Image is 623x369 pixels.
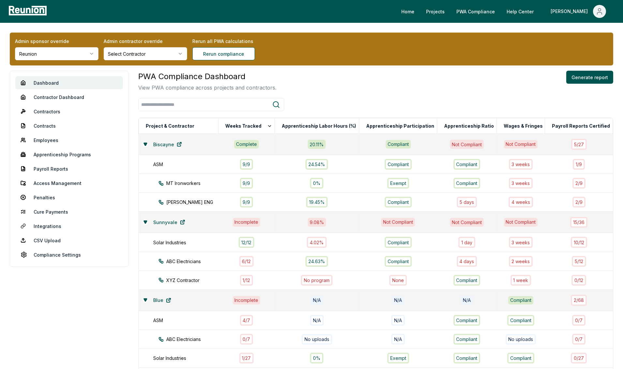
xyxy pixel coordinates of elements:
div: 9 / 9 [240,197,253,207]
div: Compliant [385,256,412,267]
label: Admin contractor override [104,38,187,45]
div: 3 week s [509,237,533,248]
div: N/A [391,334,405,345]
label: Admin sponsor override [15,38,98,45]
div: ABC Electricians [158,258,230,265]
button: Payroll Reports Certified [551,120,611,133]
a: Cure Payments [15,205,123,218]
div: 0 / 27 [571,353,587,363]
div: No uploads [506,334,536,345]
div: 0 / 7 [572,315,586,326]
button: Apprenticeship Participation [365,120,436,133]
div: N/A [392,296,404,305]
div: 1 / 9 [573,159,585,170]
a: Projects [421,5,450,18]
div: Compliant [385,159,412,170]
button: Project & Contractor [144,120,196,133]
div: Compliant [507,353,534,363]
nav: Main [396,5,616,18]
a: Access Management [15,177,123,190]
button: Rerun compliance [192,47,255,60]
div: 3 week s [509,159,533,170]
a: Compliance Settings [15,248,123,261]
div: 0% [310,353,323,363]
div: 9.08 % [308,218,326,227]
button: [PERSON_NAME] [545,5,611,18]
a: Contractor Dashboard [15,91,123,104]
a: Blue [148,294,176,307]
div: 19.45% [306,197,328,207]
div: 4 / 7 [240,315,253,326]
div: 6 / 12 [239,256,254,267]
div: Exempt [387,353,409,363]
a: Sunnyvale [148,216,190,229]
div: [PERSON_NAME] ENG [158,199,230,206]
div: Compliant [453,353,481,363]
div: Compliant [453,315,481,326]
div: 4 days [457,256,477,267]
a: Biscayne [148,138,187,151]
div: ASM [153,161,225,168]
div: 0% [310,178,323,189]
div: Not Compliant [381,218,415,226]
div: ASM [153,317,225,324]
a: Home [396,5,420,18]
div: 12 / 12 [239,237,255,248]
div: 5 / 27 [571,139,587,149]
div: 1 day [458,237,475,248]
a: Apprenticeship Programs [15,148,123,161]
a: Employees [15,134,123,147]
div: Compliant [453,159,481,170]
a: Contractors [15,105,123,118]
div: 2 / 9 [572,178,586,189]
div: Not Compliant [450,140,484,149]
button: Apprenticeship Ratio [443,120,495,133]
div: Solar Industries [153,239,225,246]
div: 1 week [511,275,531,286]
div: 15 / 36 [570,217,587,228]
div: Compliant [507,315,534,326]
div: N/A [311,296,323,305]
div: 2 / 68 [571,295,587,305]
div: 4.02% [307,237,327,248]
div: Complete [234,140,259,149]
div: Exempt [387,178,409,189]
label: Rerun all PWA calculations [192,38,276,45]
button: Generate report [566,71,613,84]
div: 10 / 12 [571,237,587,248]
div: Compliant [386,140,411,149]
div: Not Compliant [504,140,538,149]
div: 5 days [457,197,477,207]
div: 9 / 9 [240,159,253,170]
div: N/A [391,315,405,326]
div: N/A [461,296,473,305]
div: No program [301,275,333,286]
button: Wages & Fringes [502,120,544,133]
a: Contracts [15,119,123,132]
a: Help Center [501,5,539,18]
a: Dashboard [15,76,123,89]
div: 4 week s [509,197,533,207]
div: 0 / 7 [240,334,253,345]
a: Integrations [15,220,123,233]
a: PWA Compliance [451,5,500,18]
div: 1 / 12 [240,275,253,286]
div: Compliant [453,334,481,345]
div: 2 week s [509,256,533,267]
div: 0 / 12 [571,275,586,286]
div: 20.11 % [308,140,326,149]
div: Solar Industries [153,355,225,362]
div: No uploads [302,334,332,345]
div: Not Compliant [504,218,538,226]
div: 24.63% [305,256,328,267]
div: 9 / 9 [240,178,253,189]
div: Not Compliant [450,218,484,227]
div: Incomplete [233,218,260,226]
div: 3 week s [509,178,533,189]
div: Compliant [508,296,533,305]
div: 5 / 12 [572,256,586,267]
div: ABC Electricians [158,336,230,343]
button: Apprenticeship Labor Hours (%) [280,120,358,133]
div: MT Ironworkers [158,180,230,187]
div: Compliant [385,197,412,207]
